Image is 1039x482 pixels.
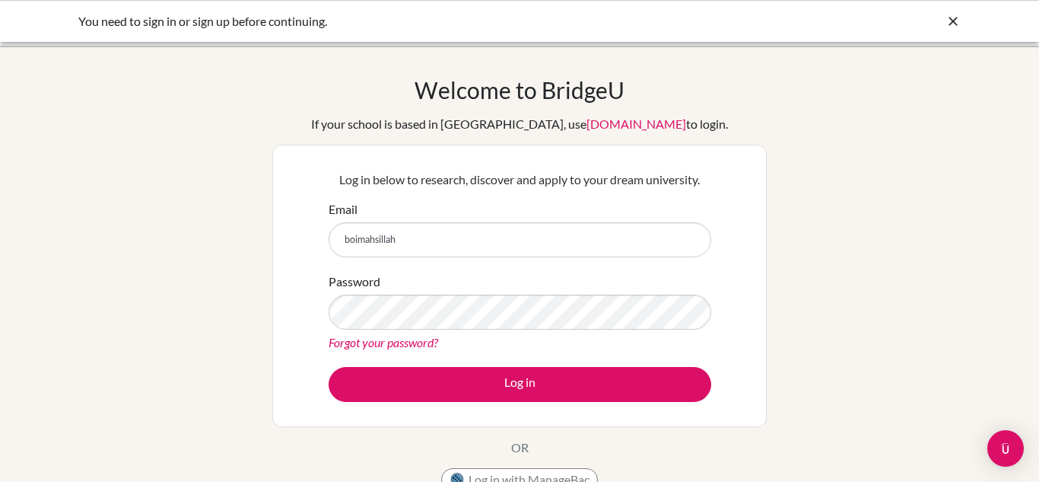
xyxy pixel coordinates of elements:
h1: Welcome to BridgeU [415,76,624,104]
div: If your school is based in [GEOGRAPHIC_DATA], use to login. [311,115,728,133]
p: OR [511,439,529,457]
a: [DOMAIN_NAME] [586,117,686,131]
p: Log in below to research, discover and apply to your dream university. [329,171,711,189]
button: Log in [329,367,711,402]
div: Open Intercom Messenger [987,430,1024,467]
label: Email [329,200,357,219]
div: You need to sign in or sign up before continuing. [78,12,732,30]
a: Forgot your password? [329,335,438,350]
label: Password [329,273,380,291]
